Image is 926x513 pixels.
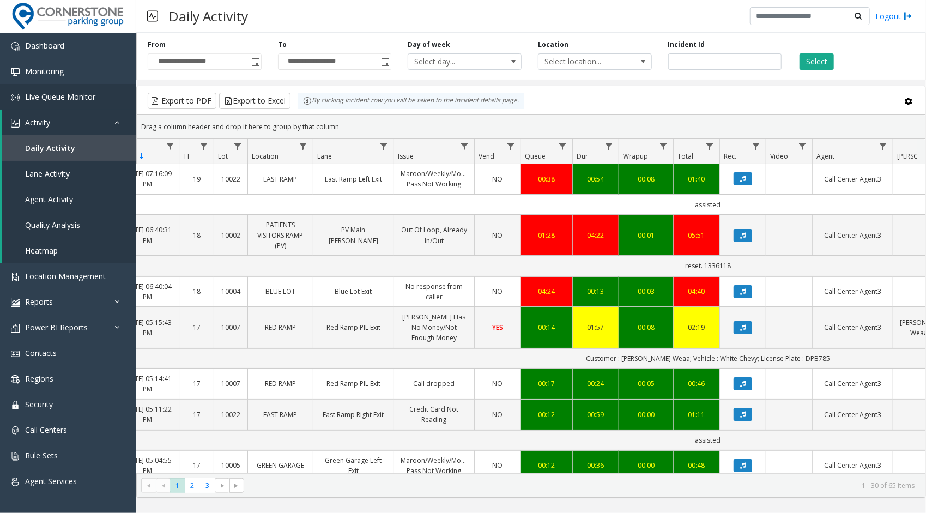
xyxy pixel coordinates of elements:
div: 00:48 [680,460,713,470]
h3: Daily Activity [164,3,253,29]
a: Lane Filter Menu [377,139,391,154]
a: 00:38 [528,174,566,184]
a: Maroon/Weekly/Monthly Pass Not Working [401,455,468,476]
span: Quality Analysis [25,220,80,230]
a: 00:17 [528,378,566,389]
a: [DATE] 06:40:04 PM [122,281,173,302]
a: East Ramp Right Exit [320,409,387,420]
img: 'icon' [11,349,20,358]
a: 05:51 [680,230,713,240]
a: Vend Filter Menu [504,139,518,154]
a: 00:03 [626,286,667,297]
span: Go to the last page [232,481,241,490]
img: pageIcon [147,3,158,29]
a: 00:01 [626,230,667,240]
a: Logout [875,10,912,22]
a: Queue Filter Menu [555,139,570,154]
a: Call Center Agent3 [819,174,886,184]
a: East Ramp Left Exit [320,174,387,184]
div: 00:08 [626,322,667,333]
span: Power BI Reports [25,322,88,333]
a: 00:24 [579,378,612,389]
a: Call Center Agent3 [819,322,886,333]
a: No response from caller [401,281,468,302]
img: 'icon' [11,375,20,384]
div: 04:40 [680,286,713,297]
a: 00:08 [626,174,667,184]
a: 10002 [221,230,241,240]
span: Select day... [408,54,498,69]
a: Call dropped [401,378,468,389]
img: 'icon' [11,324,20,333]
div: 04:24 [528,286,566,297]
span: YES [492,323,503,332]
img: 'icon' [11,119,20,128]
a: NO [481,174,514,184]
a: 00:12 [528,409,566,420]
span: Regions [25,373,53,384]
span: Security [25,399,53,409]
a: Out Of Loop, Already In/Out [401,225,468,245]
div: Drag a column header and drop it here to group by that column [137,117,925,136]
span: Heatmap [25,245,58,256]
a: 04:22 [579,230,612,240]
a: 00:46 [680,378,713,389]
a: Location Filter Menu [296,139,311,154]
label: From [148,40,166,50]
a: 18 [187,230,207,240]
button: Export to PDF [148,93,216,109]
a: Issue Filter Menu [457,139,472,154]
div: 00:14 [528,322,566,333]
a: Blue Lot Exit [320,286,387,297]
img: infoIcon.svg [303,96,312,105]
a: [DATE] 05:15:43 PM [122,317,173,338]
a: Date Filter Menu [163,139,178,154]
a: 00:13 [579,286,612,297]
a: Call Center Agent3 [819,409,886,420]
a: EAST RAMP [255,174,306,184]
label: Day of week [408,40,450,50]
span: Daily Activity [25,143,75,153]
a: BLUE LOT [255,286,306,297]
span: Lot [218,152,228,161]
a: 00:05 [626,378,667,389]
span: Queue [525,152,546,161]
a: Call Center Agent3 [819,230,886,240]
span: Rule Sets [25,450,58,461]
a: RED RAMP [255,378,306,389]
a: 02:19 [680,322,713,333]
img: 'icon' [11,401,20,409]
a: Credit Card Not Reading [401,404,468,425]
span: Vend [479,152,494,161]
span: Monitoring [25,66,64,76]
kendo-pager-info: 1 - 30 of 65 items [251,481,915,490]
a: 01:28 [528,230,566,240]
span: Lane [317,152,332,161]
img: 'icon' [11,478,20,486]
a: 18 [187,286,207,297]
span: Issue [398,152,414,161]
span: Lane Activity [25,168,70,179]
span: Wrapup [623,152,648,161]
label: Incident Id [668,40,705,50]
a: 01:57 [579,322,612,333]
a: GREEN GARAGE [255,460,306,470]
a: NO [481,286,514,297]
a: 17 [187,460,207,470]
a: Green Garage Left Exit [320,455,387,476]
img: 'icon' [11,298,20,307]
a: 01:40 [680,174,713,184]
span: H [184,152,189,161]
a: Lane Activity [2,161,136,186]
a: Dur Filter Menu [602,139,616,154]
div: 00:00 [626,460,667,470]
a: [DATE] 05:04:55 PM [122,455,173,476]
